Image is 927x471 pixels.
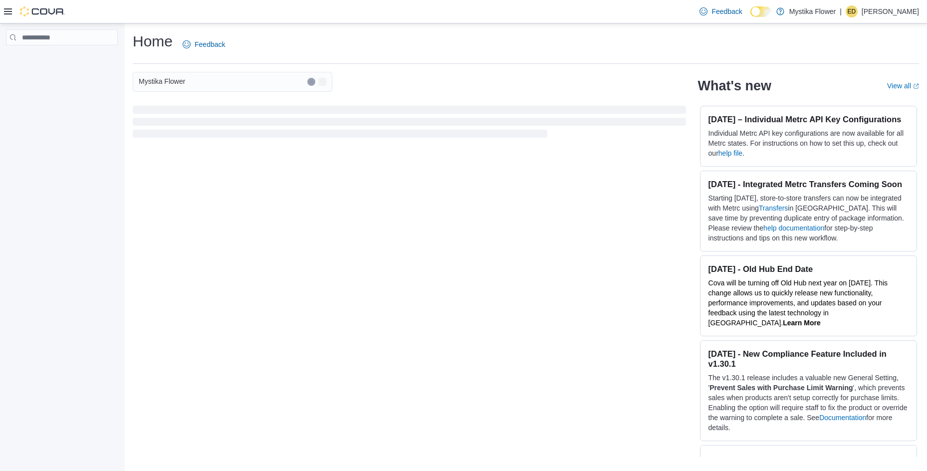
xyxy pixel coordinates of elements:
a: Transfers [759,204,788,212]
a: Feedback [695,1,746,21]
div: Enzy Dominguez [846,5,858,17]
img: Cova [20,6,65,16]
a: help documentation [763,224,824,232]
p: Individual Metrc API key configurations are now available for all Metrc states. For instructions ... [708,128,909,158]
h3: [DATE] - Integrated Metrc Transfers Coming Soon [708,179,909,189]
button: Clear input [307,78,315,86]
p: [PERSON_NAME] [862,5,919,17]
span: ED [848,5,856,17]
a: Feedback [179,34,229,54]
span: Feedback [195,39,225,49]
h1: Home [133,31,173,51]
h3: [DATE] - Old Hub End Date [708,264,909,274]
svg: External link [913,83,919,89]
span: Loading [133,108,686,140]
p: The v1.30.1 release includes a valuable new General Setting, ' ', which prevents sales when produ... [708,373,909,433]
h2: What's new [698,78,771,94]
span: Feedback [711,6,742,16]
p: Starting [DATE], store-to-store transfers can now be integrated with Metrc using in [GEOGRAPHIC_D... [708,193,909,243]
span: Cova will be turning off Old Hub next year on [DATE]. This change allows us to quickly release ne... [708,279,888,327]
h3: [DATE] - New Compliance Feature Included in v1.30.1 [708,349,909,369]
a: View allExternal link [887,82,919,90]
span: Mystika Flower [139,75,185,87]
strong: Prevent Sales with Purchase Limit Warning [709,384,853,392]
a: Documentation [819,414,866,422]
a: Learn More [783,319,820,327]
button: Open list of options [318,78,326,86]
nav: Complex example [6,47,118,71]
p: Mystika Flower [789,5,836,17]
input: Dark Mode [750,6,771,17]
a: help file [718,149,742,157]
p: | [840,5,842,17]
h3: [DATE] – Individual Metrc API Key Configurations [708,114,909,124]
